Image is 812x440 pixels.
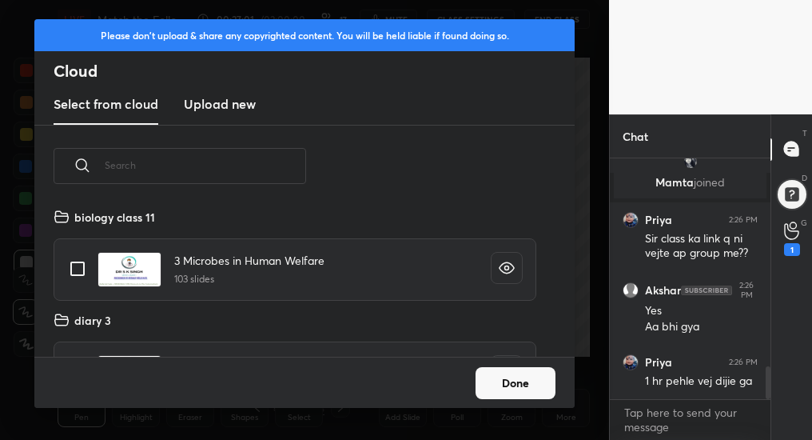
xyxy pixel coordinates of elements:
div: grid [610,158,770,399]
p: G [801,217,807,229]
h2: Cloud [54,61,575,82]
img: 4P8fHbbgJtejmAAAAAElFTkSuQmCC [681,286,732,295]
div: Sir class ka link q ni vejte ap group me?? [645,231,758,262]
p: Chat [610,115,661,158]
div: Please don't upload & share any copyrighted content. You will be held liable if found doing so. [34,19,575,51]
h6: Akshar [645,283,681,298]
h4: biology class 11 [74,209,155,226]
h4: BIOTECHNOLOGY AND ITS APPLICATIONS [174,355,401,372]
input: Search [105,131,306,199]
img: 1630233058FXE4Y6.pdf [98,252,161,287]
h3: Upload new [184,94,256,114]
img: default.png [623,282,639,298]
img: 48a75f05fd0b4cc8b0a0ba278c00042d.jpg [623,212,639,228]
div: 1 hr pehle vej dijie ga [645,374,758,390]
button: Done [476,367,555,399]
h4: 3 Microbes in Human Welfare [174,252,324,269]
div: grid [34,202,555,357]
img: 69e1c21d74d64b109a079aba498b70f0.jpg [683,154,699,170]
div: 2:26 PM [735,281,758,300]
h6: Priya [645,355,672,370]
div: Aa bhi gya [645,319,758,335]
p: Mamta [623,176,757,189]
div: Yes [645,303,758,319]
h3: Select from cloud [54,94,158,114]
div: 1 [784,243,800,256]
div: 2:26 PM [729,215,758,225]
h5: 103 slides [174,272,324,286]
p: T [802,127,807,139]
p: D [802,172,807,184]
img: 48a75f05fd0b4cc8b0a0ba278c00042d.jpg [623,354,639,370]
h4: diary 3 [74,312,111,329]
img: 166679102082Q931.pdf [98,355,161,390]
span: joined [694,174,725,190]
div: 2:26 PM [729,358,758,367]
h6: Priya [645,213,672,227]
